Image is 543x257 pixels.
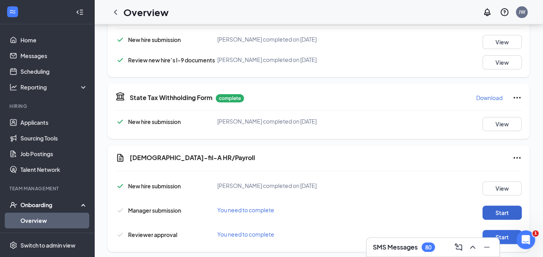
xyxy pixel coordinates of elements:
svg: ChevronUp [468,242,477,252]
svg: Analysis [9,83,17,91]
iframe: Intercom live chat [516,230,535,249]
svg: Checkmark [116,181,125,191]
a: Job Postings [20,146,88,162]
span: New hire submission [128,182,181,190]
svg: Collapse [76,8,84,16]
button: View [482,181,522,195]
button: Download [476,91,503,104]
span: Manager submission [128,207,181,214]
button: Minimize [481,241,493,253]
a: E-Verify [20,228,88,244]
h3: SMS Messages [373,243,418,252]
div: Hiring [9,103,86,109]
button: Start [482,206,522,220]
svg: Checkmark [116,206,125,215]
span: 1 [532,230,539,237]
svg: Ellipses [512,93,522,102]
span: New hire submission [128,118,181,125]
h5: State Tax Withholding Form [130,93,213,102]
svg: Checkmark [116,35,125,44]
div: 80 [425,244,431,251]
svg: TaxGovernmentIcon [116,91,125,101]
h5: [DEMOGRAPHIC_DATA]-fil-A HR/Payroll [130,153,255,162]
p: Download [476,94,503,102]
svg: Document [116,153,125,162]
div: Onboarding [20,201,81,209]
div: Reporting [20,83,88,91]
a: Scheduling [20,64,88,79]
svg: ComposeMessage [454,242,463,252]
a: Overview [20,213,88,228]
a: Talent Network [20,162,88,177]
button: View [482,117,522,131]
svg: Ellipses [512,153,522,162]
span: You need to complete [217,206,274,213]
svg: Checkmark [116,117,125,126]
svg: UserCheck [9,201,17,209]
button: View [482,35,522,49]
svg: ChevronLeft [111,7,120,17]
svg: WorkstreamLogo [9,8,17,16]
span: [PERSON_NAME] completed on [DATE] [217,56,317,63]
span: You need to complete [217,231,274,238]
span: [PERSON_NAME] completed on [DATE] [217,36,317,43]
button: ChevronUp [466,241,479,253]
a: Sourcing Tools [20,130,88,146]
a: Applicants [20,115,88,130]
svg: Checkmark [116,230,125,239]
span: Review new hire’s I-9 documents [128,57,215,64]
button: View [482,55,522,69]
svg: QuestionInfo [500,7,509,17]
div: Switch to admin view [20,241,75,249]
h1: Overview [123,5,169,19]
span: [PERSON_NAME] completed on [DATE] [217,118,317,125]
div: Team Management [9,185,86,192]
button: Start [482,230,522,244]
a: Messages [20,48,88,64]
div: JW [519,9,525,15]
span: Reviewer approval [128,231,177,238]
button: ComposeMessage [452,241,465,253]
span: [PERSON_NAME] completed on [DATE] [217,182,317,189]
svg: Minimize [482,242,492,252]
svg: Checkmark [116,55,125,65]
a: Home [20,32,88,48]
svg: Settings [9,241,17,249]
span: New hire submission [128,36,181,43]
svg: Notifications [482,7,492,17]
p: complete [216,94,244,102]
